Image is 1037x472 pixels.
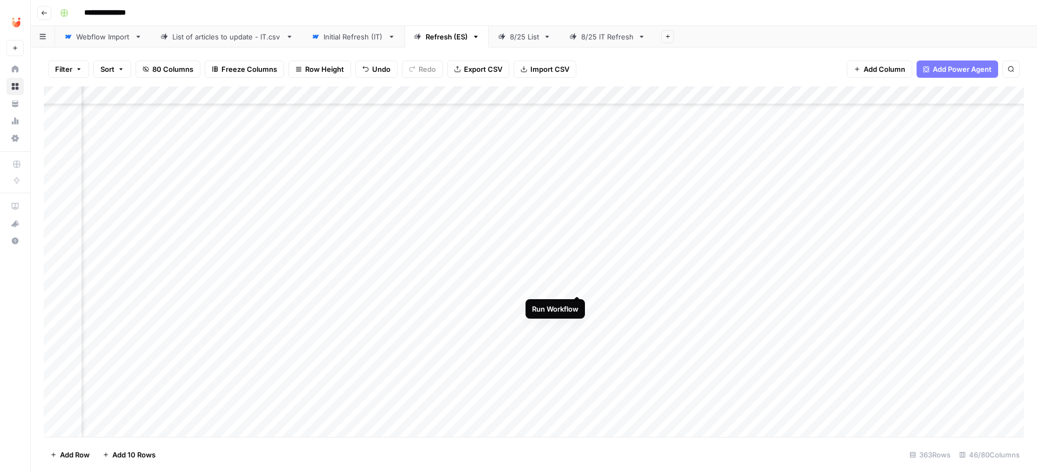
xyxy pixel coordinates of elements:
[302,26,405,48] a: Initial Refresh (IT)
[6,78,24,95] a: Browse
[172,31,281,42] div: List of articles to update - IT.csv
[152,64,193,75] span: 80 Columns
[55,26,151,48] a: Webflow Import
[355,60,398,78] button: Undo
[136,60,200,78] button: 80 Columns
[6,215,24,232] button: What's new?
[372,64,390,75] span: Undo
[6,95,24,112] a: Your Data
[288,60,351,78] button: Row Height
[6,12,26,32] img: Unobravo Logo
[905,446,955,463] div: 363 Rows
[48,60,89,78] button: Filter
[864,64,905,75] span: Add Column
[402,60,443,78] button: Redo
[205,60,284,78] button: Freeze Columns
[55,64,72,75] span: Filter
[44,446,96,463] button: Add Row
[7,215,23,232] div: What's new?
[464,64,502,75] span: Export CSV
[489,26,560,48] a: 8/25 List
[917,60,998,78] button: Add Power Agent
[6,9,24,36] button: Workspace: Unobravo
[76,31,130,42] div: Webflow Import
[6,232,24,250] button: Help + Support
[6,60,24,78] a: Home
[847,60,912,78] button: Add Column
[6,112,24,130] a: Usage
[447,60,509,78] button: Export CSV
[151,26,302,48] a: List of articles to update - IT.csv
[405,26,489,48] a: Refresh (ES)
[955,446,1024,463] div: 46/80 Columns
[510,31,539,42] div: 8/25 List
[100,64,115,75] span: Sort
[560,26,655,48] a: 8/25 IT Refresh
[6,198,24,215] a: AirOps Academy
[221,64,277,75] span: Freeze Columns
[93,60,131,78] button: Sort
[96,446,162,463] button: Add 10 Rows
[419,64,436,75] span: Redo
[581,31,634,42] div: 8/25 IT Refresh
[514,60,576,78] button: Import CSV
[60,449,90,460] span: Add Row
[532,304,578,314] div: Run Workflow
[6,130,24,147] a: Settings
[324,31,383,42] div: Initial Refresh (IT)
[112,449,156,460] span: Add 10 Rows
[530,64,569,75] span: Import CSV
[933,64,992,75] span: Add Power Agent
[305,64,344,75] span: Row Height
[426,31,468,42] div: Refresh (ES)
